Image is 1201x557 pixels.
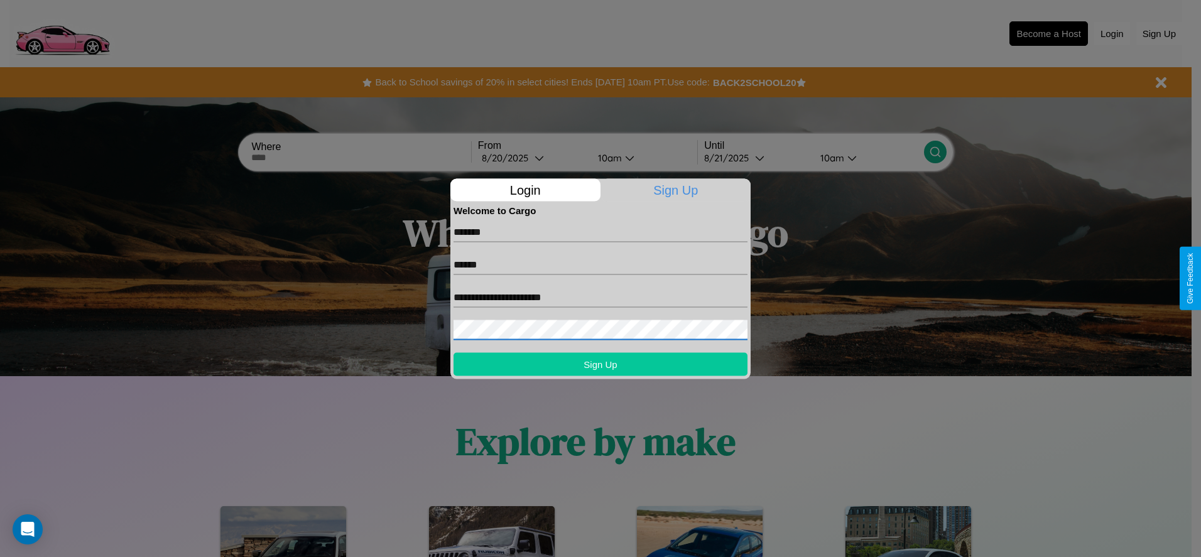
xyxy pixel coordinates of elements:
[454,205,747,215] h4: Welcome to Cargo
[1186,253,1195,304] div: Give Feedback
[450,178,600,201] p: Login
[13,514,43,544] div: Open Intercom Messenger
[601,178,751,201] p: Sign Up
[454,352,747,376] button: Sign Up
